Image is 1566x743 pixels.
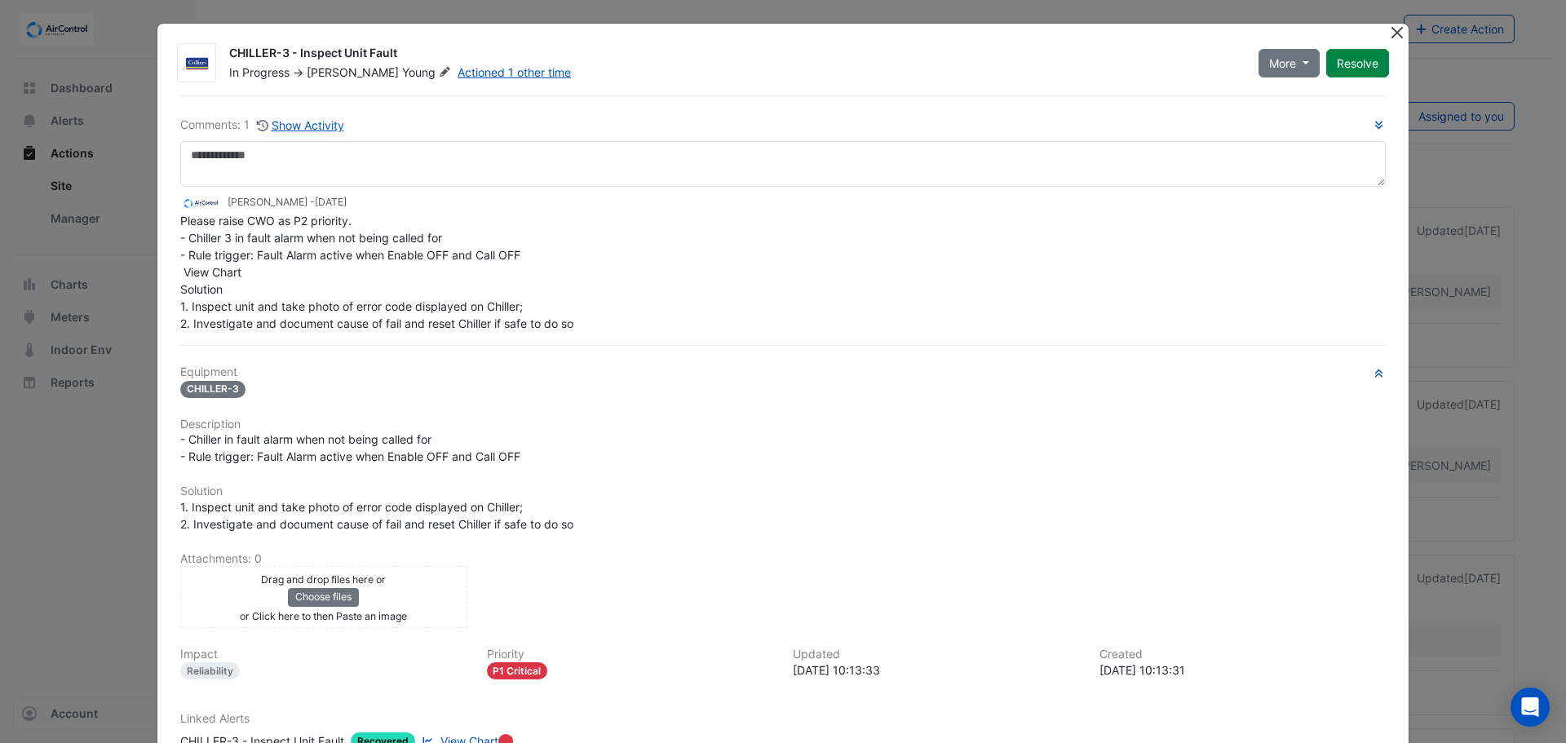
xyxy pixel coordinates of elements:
[1388,24,1405,41] button: Close
[180,194,221,212] img: Air Control
[180,365,1386,379] h6: Equipment
[229,65,290,79] span: In Progress
[793,661,1080,679] div: [DATE] 10:13:33
[180,648,467,661] h6: Impact
[240,610,407,622] small: or Click here to then Paste an image
[307,65,399,79] span: [PERSON_NAME]
[180,712,1386,726] h6: Linked Alerts
[1269,55,1296,72] span: More
[180,500,573,531] span: 1. Inspect unit and take photo of error code displayed on Chiller; 2. Investigate and document ca...
[1511,688,1550,727] div: Open Intercom Messenger
[487,648,774,661] h6: Priority
[180,484,1386,498] h6: Solution
[180,381,246,398] span: CHILLER-3
[1099,661,1387,679] div: [DATE] 10:13:31
[288,588,359,606] button: Choose files
[1326,49,1389,77] button: Resolve
[178,55,215,72] img: Colliers Capitaland
[228,195,347,210] small: [PERSON_NAME] -
[402,64,454,81] span: Young
[229,45,1239,64] div: CHILLER-3 - Inspect Unit Fault
[256,116,345,135] button: Show Activity
[180,662,240,679] div: Reliability
[180,214,573,330] span: Please raise CWO as P2 priority. - Chiller 3 in fault alarm when not being called for - Rule trig...
[180,116,345,135] div: Comments: 1
[1099,648,1387,661] h6: Created
[487,662,548,679] div: P1 Critical
[1259,49,1320,77] button: More
[458,65,571,79] a: Actioned 1 other time
[261,573,386,586] small: Drag and drop files here or
[180,432,520,463] span: - Chiller in fault alarm when not being called for - Rule trigger: Fault Alarm active when Enable...
[180,418,1386,431] h6: Description
[293,65,303,79] span: ->
[793,648,1080,661] h6: Updated
[315,196,347,208] span: 2025-08-01 10:13:33
[180,552,1386,566] h6: Attachments: 0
